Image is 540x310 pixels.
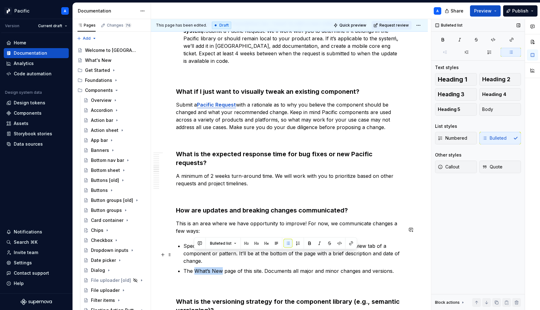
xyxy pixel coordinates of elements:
span: 76 [125,23,132,28]
div: Search ⌘K [14,239,37,245]
a: Home [4,38,69,48]
div: Date picker [91,257,116,263]
div: Storybook stories [14,131,52,137]
p: Submit a with a rationale as to why you believe the component should be changed and what your rec... [176,101,403,131]
div: Welcome to [GEOGRAPHIC_DATA] [85,47,137,53]
a: Welcome to [GEOGRAPHIC_DATA] [75,45,148,55]
span: Add [83,36,91,41]
a: Components [4,108,69,118]
div: App bar [91,137,108,143]
button: Body [479,103,521,116]
div: Design system data [5,90,42,95]
button: Contact support [4,268,69,278]
div: Action sheet [91,127,118,133]
span: Preview [474,8,492,14]
div: Analytics [14,60,34,67]
a: Pacific Request [197,102,236,108]
button: Heading 5 [435,103,477,116]
div: Banners [91,147,109,153]
div: Get Started [75,65,148,75]
div: Components [75,85,148,95]
div: Documentation [78,8,137,14]
div: Action bar [91,117,113,123]
button: Publish [503,5,537,17]
div: Invite team [14,249,38,256]
a: Settings [4,258,69,268]
a: Action sheet [81,125,148,135]
span: Heading 2 [482,76,510,82]
div: Components [85,87,113,93]
a: Bottom nav bar [81,155,148,165]
div: Version [5,23,19,28]
div: Pacific [14,8,29,14]
a: File uploader [old] [81,275,148,285]
a: Dialog [81,265,148,275]
h3: What if I just want to visually tweak an existing component? [176,87,403,96]
div: Notifications [14,229,42,235]
div: Text styles [435,64,459,71]
div: Settings [14,260,32,266]
svg: Supernova Logo [21,299,52,305]
div: Filter items [91,297,115,303]
span: Publish [512,8,528,14]
div: What's New [85,57,112,63]
div: Home [14,40,26,46]
div: Chips [91,227,103,233]
button: Preview [470,5,501,17]
button: Share [442,5,467,17]
h3: What is the expected response time for bug fixes or new Pacific requests? [176,150,403,167]
div: Checkbox [91,237,112,243]
a: Analytics [4,58,69,68]
button: Quick preview [332,21,369,30]
div: File uploader [old] [91,277,131,283]
div: Button groups [old] [91,197,133,203]
button: Numbered [435,132,477,144]
button: PacificA [1,4,71,17]
span: Callout [438,164,459,170]
button: Notifications [4,227,69,237]
div: Dialog [91,267,105,273]
div: Foundations [75,75,148,85]
a: App bar [81,135,148,145]
span: This page has been edited. [156,23,207,28]
a: File uploader [81,285,148,295]
p: The What’s New page of this site. Documents all major and minor changes and versions. [183,267,403,275]
button: Add [75,34,98,43]
a: Overview [81,95,148,105]
span: Heading 4 [482,91,506,97]
span: Share [451,8,463,14]
div: Get Started [85,67,110,73]
a: Data sources [4,139,69,149]
span: Current draft [38,23,62,28]
p: This is an area where we have opportunity to improve! For now, we communicate changes a few ways: [176,220,403,235]
div: Dropdown inputs [91,247,128,253]
div: Block actions [435,300,460,305]
a: What's New [75,55,148,65]
button: Heading 2 [479,73,521,86]
div: Documentation [14,50,47,56]
div: Bottom sheet [91,167,120,173]
a: Assets [4,118,69,128]
span: Body [482,106,493,112]
a: Bottom sheet [81,165,148,175]
span: Quote [482,164,502,170]
a: Buttons [81,185,148,195]
div: Help [14,280,24,287]
div: Buttons [old] [91,177,119,183]
button: Search ⌘K [4,237,69,247]
a: Action bar [81,115,148,125]
p: Specific component or pattern changes will be documented on the Overview tab of a component or pa... [183,242,403,265]
div: List styles [435,123,457,129]
div: File uploader [91,287,120,293]
a: Checkbox [81,235,148,245]
span: Heading 3 [438,91,464,97]
span: Request review [379,23,409,28]
div: Overview [91,97,112,103]
div: Design tokens [14,100,45,106]
span: Heading 5 [438,106,460,112]
a: Chips [81,225,148,235]
p: A minimum of 2 weeks turn-around time. We will work with you to prioritize based on other request... [176,172,403,187]
span: Numbered [438,135,467,141]
a: Dropdown inputs [81,245,148,255]
span: Quick preview [339,23,366,28]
